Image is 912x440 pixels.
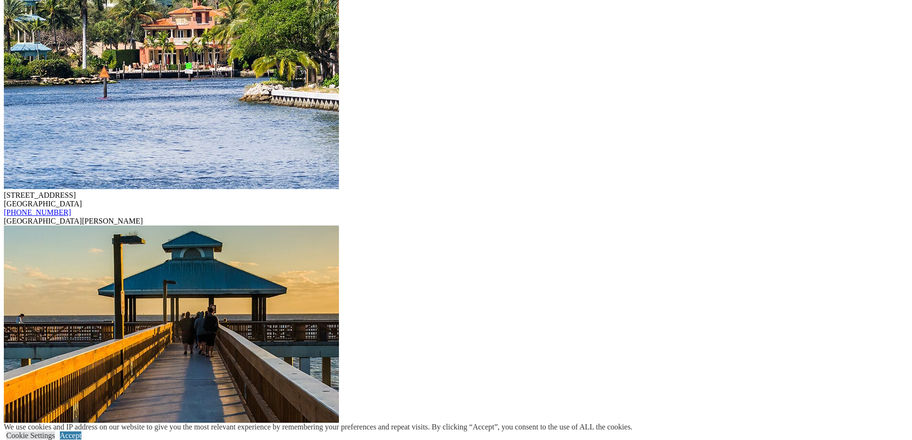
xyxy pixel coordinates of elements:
[4,208,71,216] a: [PHONE_NUMBER]
[6,431,55,440] a: Cookie Settings
[4,423,632,431] div: We use cookies and IP address on our website to give you the most relevant experience by remember...
[4,217,908,226] div: [GEOGRAPHIC_DATA][PERSON_NAME]
[4,191,908,208] div: [STREET_ADDRESS] [GEOGRAPHIC_DATA]
[60,431,81,440] a: Accept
